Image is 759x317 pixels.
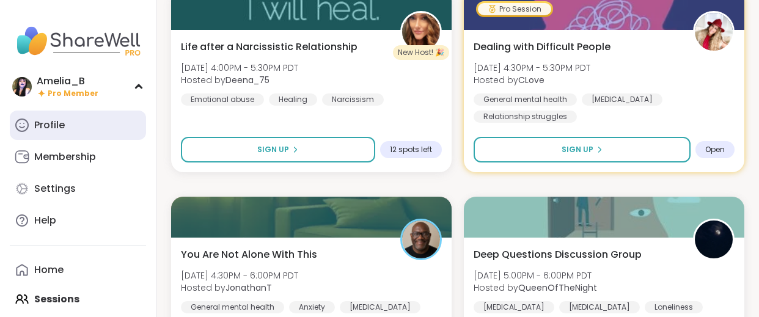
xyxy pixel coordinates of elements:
[289,301,335,313] div: Anxiety
[474,111,577,123] div: Relationship struggles
[705,145,725,155] span: Open
[181,247,317,262] span: You Are Not Alone With This
[695,220,733,258] img: QueenOfTheNight
[10,111,146,140] a: Profile
[322,93,384,106] div: Narcissism
[402,13,440,51] img: Deena_75
[474,74,590,86] span: Hosted by
[34,214,56,227] div: Help
[181,301,284,313] div: General mental health
[10,20,146,62] img: ShareWell Nav Logo
[474,301,554,313] div: [MEDICAL_DATA]
[48,89,98,99] span: Pro Member
[226,282,272,294] b: JonathanT
[269,93,317,106] div: Healing
[226,74,269,86] b: Deena_75
[393,45,449,60] div: New Host! 🎉
[181,93,264,106] div: Emotional abuse
[474,247,642,262] span: Deep Questions Discussion Group
[474,282,597,294] span: Hosted by
[478,3,551,15] div: Pro Session
[582,93,662,106] div: [MEDICAL_DATA]
[474,62,590,74] span: [DATE] 4:30PM - 5:30PM PDT
[402,220,440,258] img: JonathanT
[34,182,76,195] div: Settings
[181,62,298,74] span: [DATE] 4:00PM - 5:30PM PDT
[695,13,733,51] img: CLove
[390,145,432,155] span: 12 spots left
[559,301,640,313] div: [MEDICAL_DATA]
[181,40,358,54] span: Life after a Narcissistic Relationship
[12,77,32,97] img: Amelia_B
[474,269,597,282] span: [DATE] 5:00PM - 6:00PM PDT
[37,75,98,88] div: Amelia_B
[34,118,65,132] div: Profile
[34,150,96,164] div: Membership
[645,301,703,313] div: Loneliness
[10,206,146,235] a: Help
[474,40,610,54] span: Dealing with Difficult People
[181,269,298,282] span: [DATE] 4:30PM - 6:00PM PDT
[340,301,420,313] div: [MEDICAL_DATA]
[562,144,593,155] span: Sign Up
[10,255,146,285] a: Home
[34,263,64,277] div: Home
[181,74,298,86] span: Hosted by
[518,74,544,86] b: CLove
[474,137,691,162] button: Sign Up
[10,174,146,203] a: Settings
[10,142,146,172] a: Membership
[181,282,298,294] span: Hosted by
[474,93,577,106] div: General mental health
[518,282,597,294] b: QueenOfTheNight
[181,137,375,162] button: Sign Up
[257,144,289,155] span: Sign Up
